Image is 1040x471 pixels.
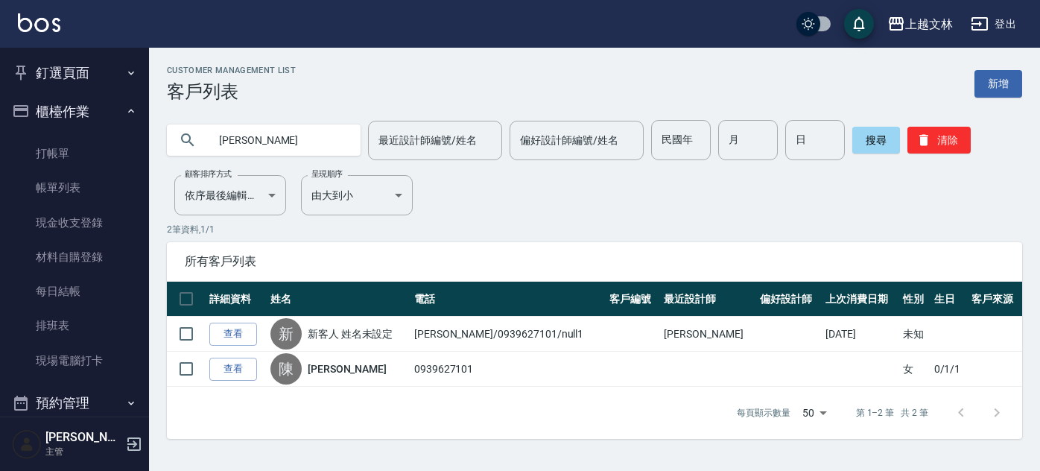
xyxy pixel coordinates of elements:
[737,406,790,420] p: 每頁顯示數量
[899,352,930,387] td: 女
[185,168,232,180] label: 顧客排序方式
[930,282,968,317] th: 生日
[822,282,899,317] th: 上次消費日期
[899,317,930,352] td: 未知
[209,358,257,381] a: 查看
[167,66,296,75] h2: Customer Management List
[606,282,660,317] th: 客戶編號
[6,240,143,274] a: 材料自購登錄
[974,70,1022,98] a: 新增
[899,282,930,317] th: 性別
[660,317,756,352] td: [PERSON_NAME]
[6,309,143,343] a: 排班表
[6,171,143,205] a: 帳單列表
[410,317,606,352] td: [PERSON_NAME]/0939627101/null1
[822,317,899,352] td: [DATE]
[185,254,1004,269] span: 所有客戶列表
[907,127,971,154] button: 清除
[270,353,302,385] div: 陳
[881,9,959,39] button: 上越文林
[12,429,42,459] img: Person
[209,323,257,346] a: 查看
[844,9,874,39] button: save
[45,445,121,458] p: 主管
[965,10,1022,38] button: 登出
[308,361,387,376] a: [PERSON_NAME]
[856,406,928,420] p: 第 1–2 筆 共 2 筆
[267,282,410,317] th: 姓名
[174,175,286,215] div: 依序最後編輯時間
[45,430,121,445] h5: [PERSON_NAME]
[311,168,343,180] label: 呈現順序
[6,54,143,92] button: 釘選頁面
[852,127,900,154] button: 搜尋
[6,384,143,423] button: 預約管理
[410,282,606,317] th: 電話
[6,206,143,240] a: 現金收支登錄
[410,352,606,387] td: 0939627101
[206,282,267,317] th: 詳細資料
[6,274,143,309] a: 每日結帳
[6,344,143,378] a: 現場電腦打卡
[18,13,60,32] img: Logo
[167,81,296,102] h3: 客戶列表
[660,282,756,317] th: 最近設計師
[301,175,413,215] div: 由大到小
[6,92,143,131] button: 櫃檯作業
[930,352,968,387] td: 0/1/1
[905,15,953,34] div: 上越文林
[270,318,302,350] div: 新
[167,223,1022,236] p: 2 筆資料, 1 / 1
[796,393,832,433] div: 50
[756,282,822,317] th: 偏好設計師
[6,136,143,171] a: 打帳單
[209,120,349,160] input: 搜尋關鍵字
[308,326,393,341] a: 新客人 姓名未設定
[968,282,1022,317] th: 客戶來源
